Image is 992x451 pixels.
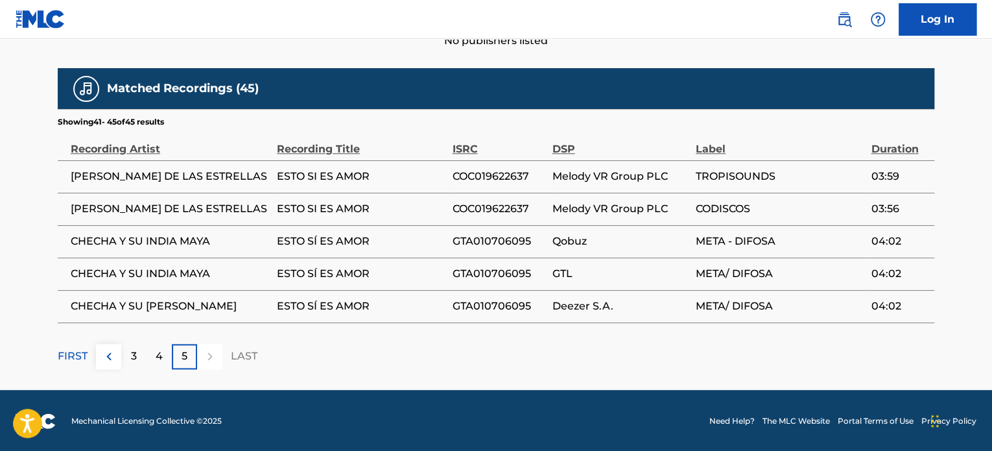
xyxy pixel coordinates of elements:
[71,128,270,157] div: Recording Artist
[107,81,259,96] h5: Matched Recordings (45)
[552,266,689,282] span: GTL
[871,128,928,157] div: Duration
[452,201,545,217] span: COC019622637
[452,266,545,282] span: GTA010706095
[552,169,689,184] span: Melody VR Group PLC
[921,415,976,427] a: Privacy Policy
[156,348,163,364] p: 4
[836,12,852,27] img: search
[696,234,864,249] span: META - DIFOSA
[870,12,886,27] img: help
[452,234,545,249] span: GTA010706095
[452,169,545,184] span: COC019622637
[552,299,689,314] span: Deezer S.A.
[78,81,94,97] img: Matched Recordings
[696,266,864,282] span: META/ DIFOSA
[831,6,857,32] a: Public Search
[71,201,270,217] span: [PERSON_NAME] DE LAS ESTRELLAS
[58,348,88,364] p: FIRST
[131,348,137,364] p: 3
[931,402,939,441] div: Drag
[552,234,689,249] span: Qobuz
[871,266,928,282] span: 04:02
[871,169,928,184] span: 03:59
[277,201,445,217] span: ESTO SI ES AMOR
[762,415,830,427] a: The MLC Website
[696,169,864,184] span: TROPISOUNDS
[552,201,689,217] span: Melody VR Group PLC
[871,201,928,217] span: 03:56
[16,10,65,29] img: MLC Logo
[899,3,976,36] a: Log In
[277,234,445,249] span: ESTO SÍ ES AMOR
[231,348,257,364] p: LAST
[277,128,445,157] div: Recording Title
[71,234,270,249] span: CHECHA Y SU INDIA MAYA
[927,389,992,451] iframe: Chat Widget
[838,415,914,427] a: Portal Terms of Use
[696,201,864,217] span: CODISCOS
[696,128,864,157] div: Label
[871,234,928,249] span: 04:02
[871,299,928,314] span: 04:02
[182,348,187,364] p: 5
[696,299,864,314] span: META/ DIFOSA
[277,266,445,282] span: ESTO SÍ ES AMOR
[277,169,445,184] span: ESTO SI ES AMOR
[865,6,891,32] div: Help
[71,415,222,427] span: Mechanical Licensing Collective © 2025
[101,348,117,364] img: left
[71,169,270,184] span: [PERSON_NAME] DE LAS ESTRELLAS
[71,299,270,314] span: CHECHA Y SU [PERSON_NAME]
[709,415,755,427] a: Need Help?
[552,128,689,157] div: DSP
[277,299,445,314] span: ESTO SÍ ES AMOR
[71,266,270,282] span: CHECHA Y SU INDIA MAYA
[452,128,545,157] div: ISRC
[16,413,56,429] img: logo
[452,299,545,314] span: GTA010706095
[58,116,164,128] p: Showing 41 - 45 of 45 results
